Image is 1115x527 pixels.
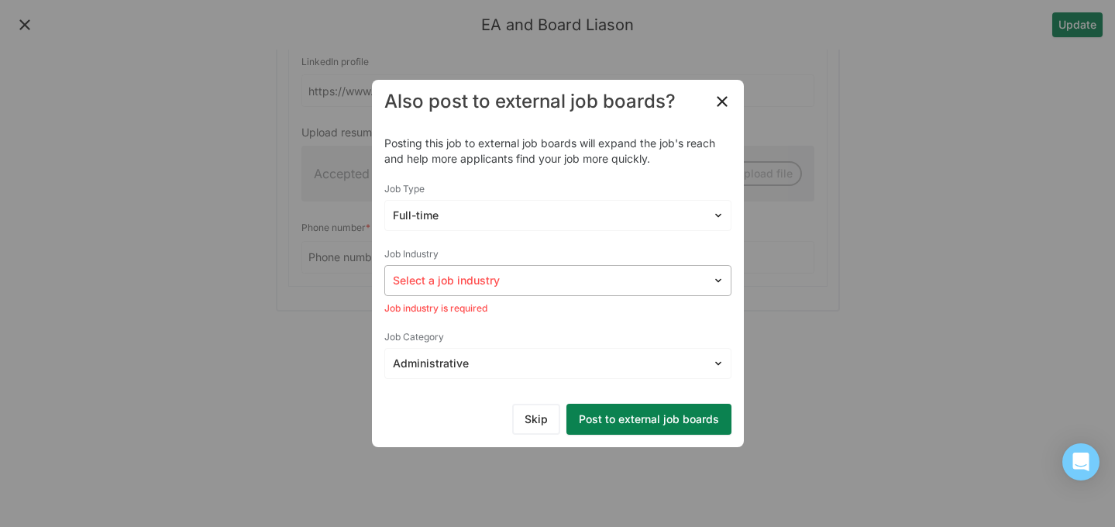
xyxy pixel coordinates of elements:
div: Open Intercom Messenger [1062,443,1100,480]
div: Job Category [384,326,731,348]
div: Job Type [384,178,731,200]
h1: Also post to external job boards? [384,92,676,111]
button: Skip [512,404,560,435]
div: Job Industry [384,243,731,265]
div: Posting this job to external job boards will expand the job's reach and help more applicants find... [384,136,731,166]
button: Post to external job boards [566,404,731,435]
div: Job industry is required [384,302,731,314]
